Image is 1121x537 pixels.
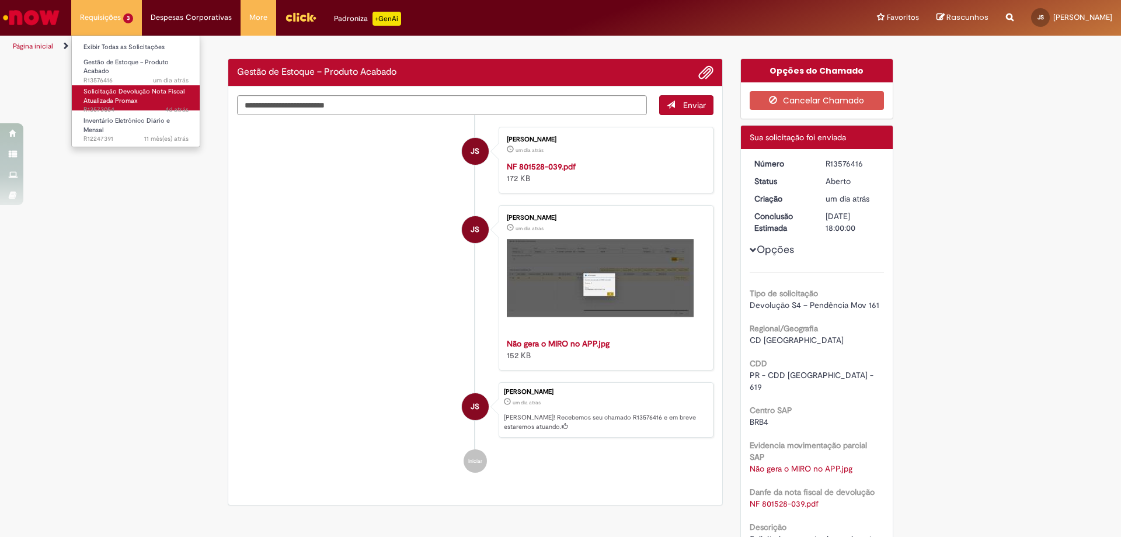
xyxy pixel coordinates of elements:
button: Cancelar Chamado [750,91,885,110]
a: NF 801528-039.pdf [507,161,576,172]
b: Danfe da nota fiscal de devolução [750,487,875,497]
span: um dia atrás [516,225,544,232]
b: CDD [750,358,767,369]
span: Enviar [683,100,706,110]
a: Download de NF 801528-039.pdf [750,498,819,509]
a: Aberto R13573054 : Solicitação Devolução Nota Fiscal Atualizada Promax [72,85,200,110]
span: um dia atrás [516,147,544,154]
span: R13576416 [83,76,189,85]
ul: Requisições [71,35,200,147]
span: Devolução S4 – Pendência Mov 161 [750,300,879,310]
div: Aberto [826,175,880,187]
b: Descrição [750,522,786,532]
span: JS [1038,13,1044,21]
span: CD [GEOGRAPHIC_DATA] [750,335,844,345]
button: Adicionar anexos [698,65,713,80]
ul: Trilhas de página [9,36,739,57]
span: R13573054 [83,105,189,115]
div: [PERSON_NAME] [504,389,707,396]
a: Aberto R12247391 : Inventário Eletrônico Diário e Mensal [72,115,200,140]
a: Não gera o MIRO no APP.jpg [507,338,610,349]
textarea: Digite sua mensagem aqui... [237,95,647,115]
span: Rascunhos [946,12,988,23]
span: um dia atrás [513,399,541,406]
span: PR - CDD [GEOGRAPHIC_DATA] - 619 [750,370,876,392]
dt: Número [746,158,817,169]
b: Evidencia movimentação parcial SAP [750,440,867,462]
span: um dia atrás [153,76,189,85]
time: 29/09/2025 11:49:43 [516,225,544,232]
time: 29/09/2025 12:00:48 [826,193,869,204]
span: JS [471,216,479,244]
time: 27/09/2025 13:20:37 [165,105,189,114]
span: 11 mês(es) atrás [144,134,189,143]
button: Enviar [659,95,713,115]
span: Gestão de Estoque – Produto Acabado [83,58,169,76]
b: Tipo de solicitação [750,288,818,299]
div: Opções do Chamado [741,59,893,82]
div: [PERSON_NAME] [507,214,701,221]
span: Inventário Eletrônico Diário e Mensal [83,116,170,134]
div: [DATE] 18:00:00 [826,210,880,234]
div: 172 KB [507,161,701,184]
div: Jalom Faria Dos Santos [462,216,489,243]
time: 29/09/2025 12:00:50 [153,76,189,85]
time: 07/11/2024 20:08:58 [144,134,189,143]
p: +GenAi [372,12,401,26]
li: Jalom Faria Dos Santos [237,382,713,438]
a: Exibir Todas as Solicitações [72,41,200,54]
dt: Status [746,175,817,187]
span: BRB4 [750,417,768,427]
ul: Histórico de tíquete [237,115,713,485]
h2: Gestão de Estoque – Produto Acabado Histórico de tíquete [237,67,396,78]
span: JS [471,393,479,421]
img: ServiceNow [1,6,61,29]
div: 29/09/2025 12:00:48 [826,193,880,205]
div: Jalom Faria Dos Santos [462,393,489,420]
img: click_logo_yellow_360x200.png [285,8,316,26]
span: R12247391 [83,134,189,144]
span: [PERSON_NAME] [1053,12,1112,22]
p: [PERSON_NAME]! Recebemos seu chamado R13576416 e em breve estaremos atuando. [504,413,707,431]
b: Regional/Geografia [750,323,818,334]
time: 29/09/2025 11:58:26 [516,147,544,154]
span: um dia atrás [826,193,869,204]
span: 4d atrás [165,105,189,114]
dt: Conclusão Estimada [746,210,817,234]
a: Aberto R13576416 : Gestão de Estoque – Produto Acabado [72,56,200,81]
a: Página inicial [13,41,53,51]
div: R13576416 [826,158,880,169]
time: 29/09/2025 12:00:48 [513,399,541,406]
div: [PERSON_NAME] [507,136,701,143]
span: Favoritos [887,12,919,23]
a: Download de Não gera o MIRO no APP.jpg [750,463,852,474]
span: Sua solicitação foi enviada [750,132,846,143]
dt: Criação [746,193,817,205]
div: Padroniza [334,12,401,26]
div: 152 KB [507,338,701,361]
div: Jalom Faria Dos Santos [462,138,489,165]
span: JS [471,137,479,165]
span: More [249,12,267,23]
span: Requisições [80,12,121,23]
span: 3 [123,13,133,23]
span: Solicitação Devolução Nota Fiscal Atualizada Promax [83,87,184,105]
span: Despesas Corporativas [151,12,232,23]
a: Rascunhos [937,12,988,23]
b: Centro SAP [750,405,792,415]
